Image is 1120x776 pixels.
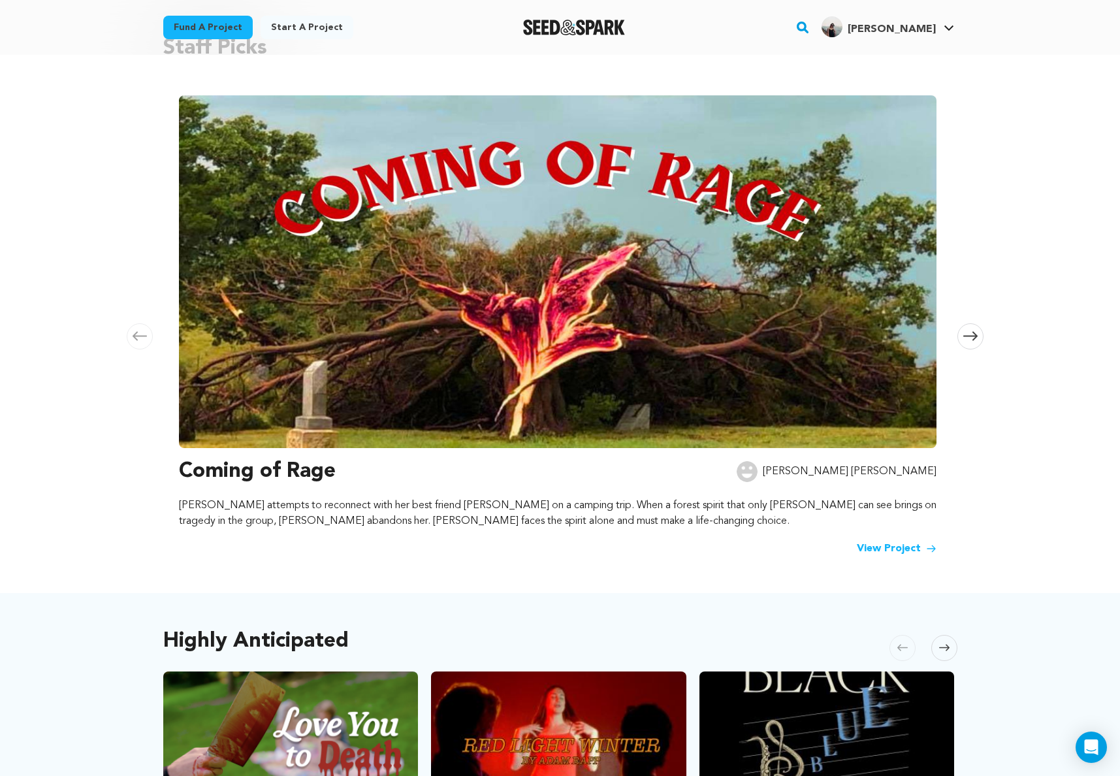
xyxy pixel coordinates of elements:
img: Seed&Spark Logo Dark Mode [523,20,626,35]
a: Start a project [261,16,353,39]
p: [PERSON_NAME] attempts to reconnect with her best friend [PERSON_NAME] on a camping trip. When a ... [179,498,936,529]
img: user.png [737,461,758,482]
img: 624b74b42a8cf9ca.jpg [822,16,842,37]
div: ZhiYi Z.'s Profile [822,16,936,37]
a: View Project [857,541,936,557]
span: [PERSON_NAME] [848,24,936,35]
div: Open Intercom Messenger [1076,732,1107,763]
p: [PERSON_NAME] [PERSON_NAME] [763,464,936,479]
img: Coming of Rage image [179,95,936,448]
h3: Coming of Rage [179,456,336,487]
a: Seed&Spark Homepage [523,20,626,35]
span: ZhiYi Z.'s Profile [819,14,957,41]
a: Fund a project [163,16,253,39]
a: ZhiYi Z.'s Profile [819,14,957,37]
h2: Highly Anticipated [163,632,349,651]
